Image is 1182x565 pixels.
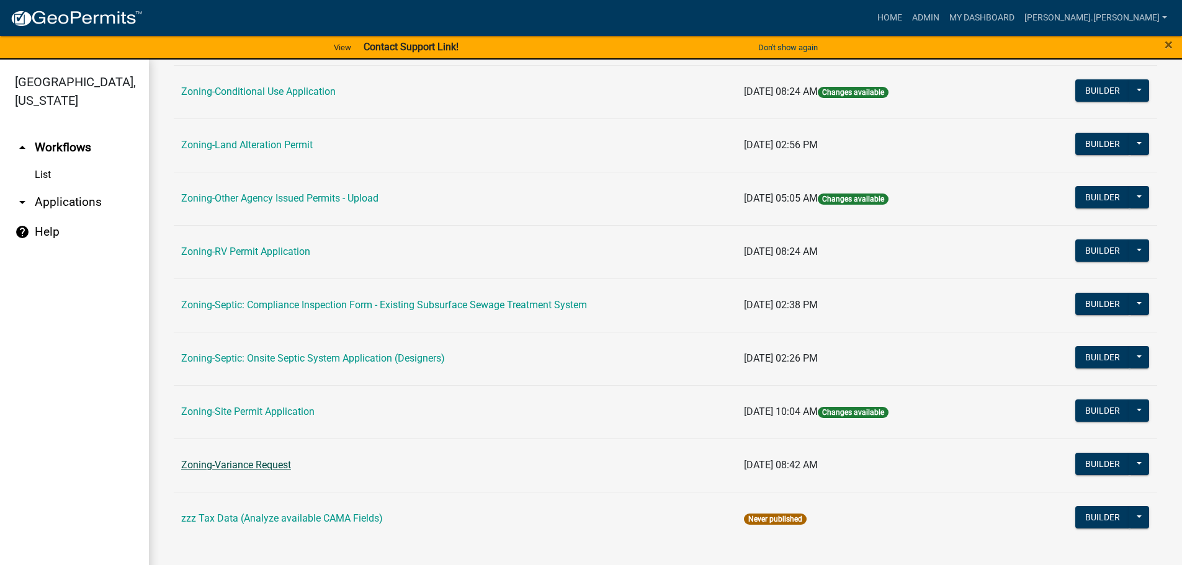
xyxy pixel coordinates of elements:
[15,225,30,239] i: help
[818,194,889,205] span: Changes available
[1165,37,1173,52] button: Close
[181,192,378,204] a: Zoning-Other Agency Issued Permits - Upload
[1075,293,1130,315] button: Builder
[1075,346,1130,368] button: Builder
[364,41,459,53] strong: Contact Support Link!
[181,139,313,151] a: Zoning-Land Alteration Permit
[1019,6,1172,30] a: [PERSON_NAME].[PERSON_NAME]
[1075,506,1130,528] button: Builder
[907,6,944,30] a: Admin
[181,459,291,471] a: Zoning-Variance Request
[744,459,818,471] span: [DATE] 08:42 AM
[944,6,1019,30] a: My Dashboard
[744,406,818,417] span: [DATE] 10:04 AM
[744,514,807,525] span: Never published
[181,406,315,417] a: Zoning-Site Permit Application
[872,6,907,30] a: Home
[329,37,356,58] a: View
[744,86,818,97] span: [DATE] 08:24 AM
[744,352,818,364] span: [DATE] 02:26 PM
[744,299,818,311] span: [DATE] 02:38 PM
[181,352,445,364] a: Zoning-Septic: Onsite Septic System Application (Designers)
[181,86,336,97] a: Zoning-Conditional Use Application
[1165,36,1173,53] span: ×
[1075,239,1130,262] button: Builder
[744,139,818,151] span: [DATE] 02:56 PM
[181,512,383,524] a: zzz Tax Data (Analyze available CAMA Fields)
[181,246,310,257] a: Zoning-RV Permit Application
[15,195,30,210] i: arrow_drop_down
[1075,399,1130,422] button: Builder
[15,140,30,155] i: arrow_drop_up
[818,407,889,418] span: Changes available
[1075,186,1130,208] button: Builder
[1075,133,1130,155] button: Builder
[818,87,889,98] span: Changes available
[1075,79,1130,102] button: Builder
[753,37,823,58] button: Don't show again
[1075,453,1130,475] button: Builder
[744,192,818,204] span: [DATE] 05:05 AM
[744,246,818,257] span: [DATE] 08:24 AM
[181,299,587,311] a: Zoning-Septic: Compliance Inspection Form - Existing Subsurface Sewage Treatment System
